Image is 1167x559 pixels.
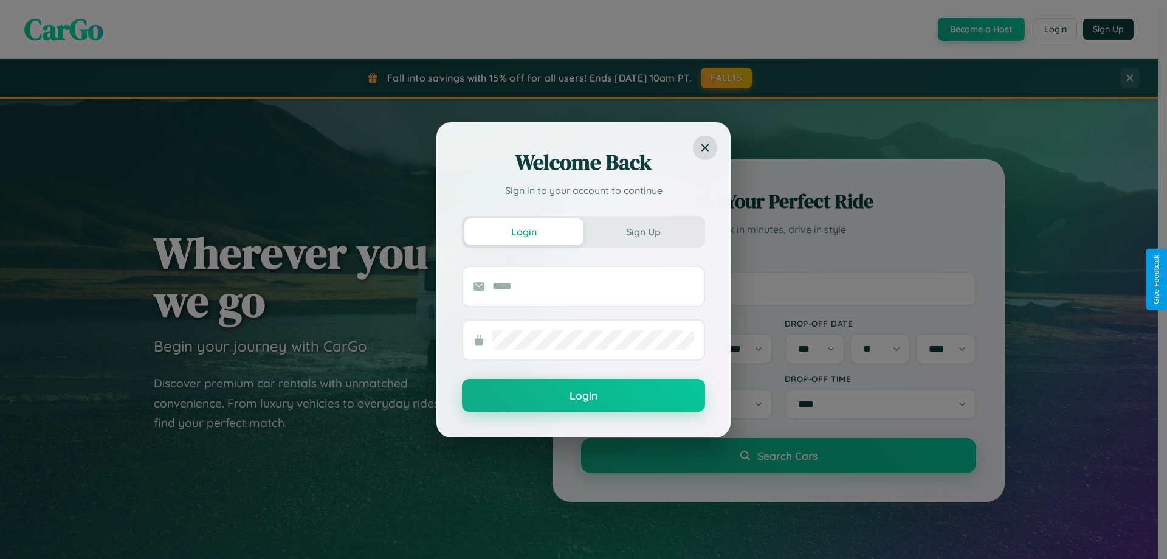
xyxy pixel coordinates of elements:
div: Give Feedback [1152,255,1161,304]
p: Sign in to your account to continue [462,183,705,198]
h2: Welcome Back [462,148,705,177]
button: Login [464,218,583,245]
button: Sign Up [583,218,703,245]
button: Login [462,379,705,412]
